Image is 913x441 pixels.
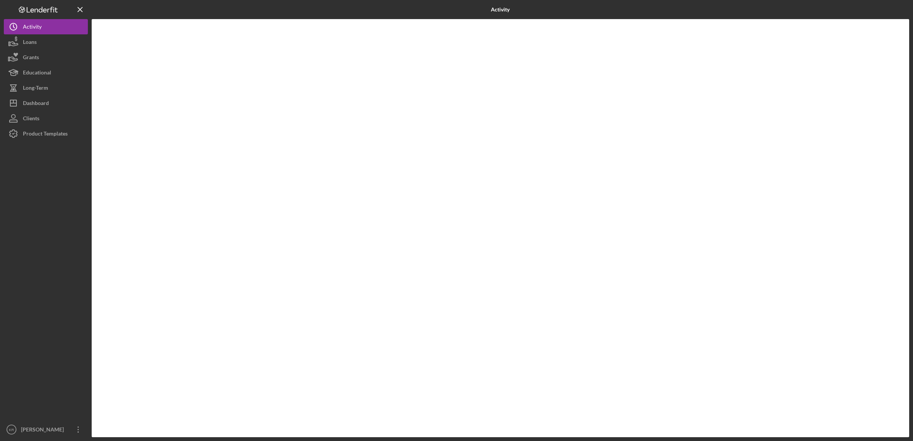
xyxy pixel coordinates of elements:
[9,428,14,432] text: KR
[491,6,510,13] b: Activity
[4,65,88,80] button: Educational
[4,111,88,126] button: Clients
[23,95,49,113] div: Dashboard
[23,19,42,36] div: Activity
[19,422,69,439] div: [PERSON_NAME]
[23,126,68,143] div: Product Templates
[4,80,88,95] button: Long-Term
[23,34,37,52] div: Loans
[23,80,48,97] div: Long-Term
[4,50,88,65] button: Grants
[4,126,88,141] button: Product Templates
[4,95,88,111] button: Dashboard
[23,65,51,82] div: Educational
[23,50,39,67] div: Grants
[23,111,39,128] div: Clients
[4,19,88,34] button: Activity
[4,422,88,437] button: KR[PERSON_NAME]
[4,34,88,50] button: Loans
